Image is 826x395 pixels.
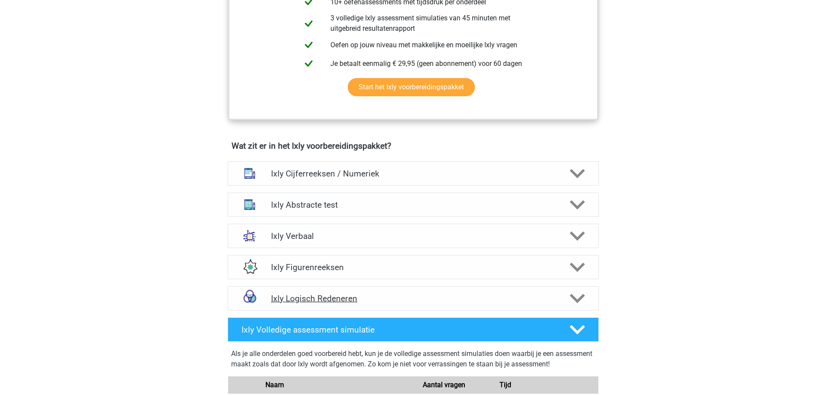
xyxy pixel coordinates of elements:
[238,256,261,278] img: figuurreeksen
[224,317,602,342] a: Ixly Volledige assessment simulatie
[271,200,555,210] h4: Ixly Abstracte test
[242,325,555,335] h4: Ixly Volledige assessment simulatie
[238,193,261,216] img: abstracte matrices
[238,225,261,247] img: analogieen
[238,162,261,185] img: cijferreeksen
[224,193,602,217] a: abstracte matrices Ixly Abstracte test
[232,141,595,151] h4: Wat zit er in het Ixly voorbereidingspakket?
[413,380,474,390] div: Aantal vragen
[271,294,555,304] h4: Ixly Logisch Redeneren
[259,380,413,390] div: Naam
[238,287,261,310] img: syllogismen
[224,224,602,248] a: analogieen Ixly Verbaal
[224,286,602,310] a: syllogismen Ixly Logisch Redeneren
[224,255,602,279] a: figuurreeksen Ixly Figurenreeksen
[475,380,536,390] div: Tijd
[271,169,555,179] h4: Ixly Cijferreeksen / Numeriek
[224,161,602,186] a: cijferreeksen Ixly Cijferreeksen / Numeriek
[231,349,595,373] div: Als je alle onderdelen goed voorbereid hebt, kun je de volledige assessment simulaties doen waarb...
[348,78,475,96] a: Start het Ixly voorbereidingspakket
[271,262,555,272] h4: Ixly Figurenreeksen
[271,231,555,241] h4: Ixly Verbaal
